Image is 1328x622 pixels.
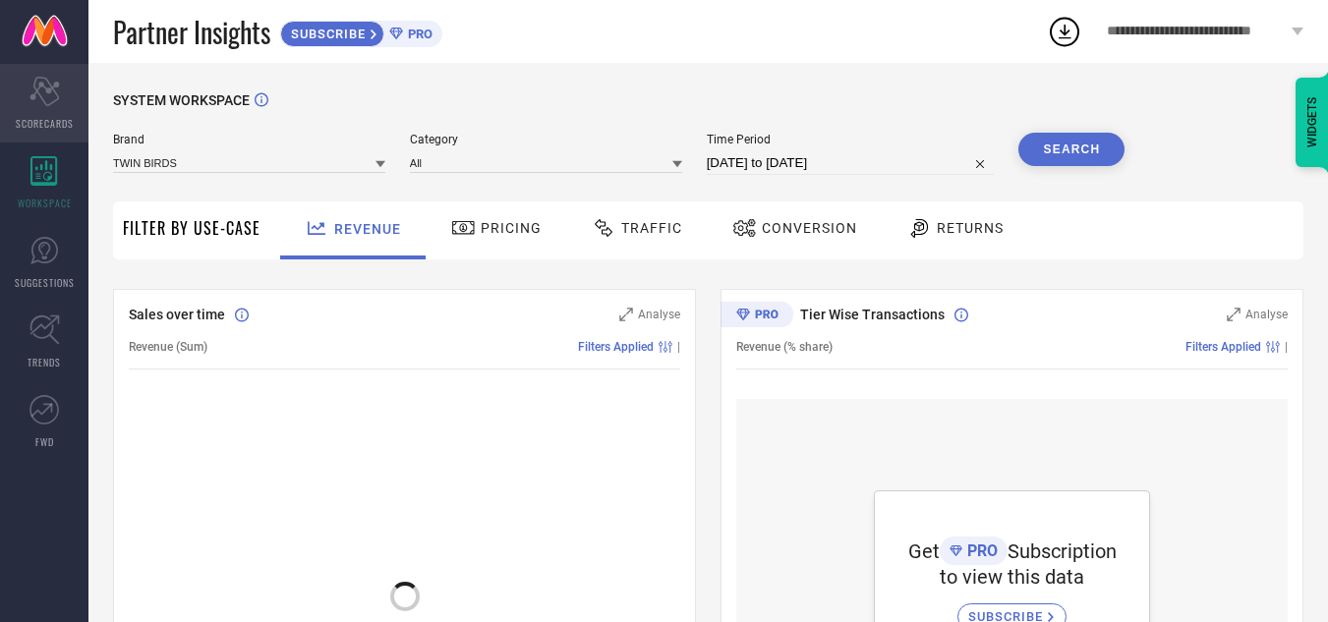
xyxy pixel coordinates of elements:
span: Pricing [481,220,542,236]
svg: Zoom [1227,308,1241,321]
span: TRENDS [28,355,61,369]
span: PRO [962,541,998,560]
span: WORKSPACE [18,196,72,210]
span: Subscription [1008,539,1117,563]
span: PRO [403,27,433,41]
span: Traffic [621,220,682,236]
span: Brand [113,133,385,146]
span: SUBSCRIBE [281,27,371,41]
span: Get [908,539,940,563]
span: Revenue (Sum) [129,340,207,354]
span: Tier Wise Transactions [800,307,945,322]
span: Analyse [638,308,680,321]
span: SUGGESTIONS [15,275,75,290]
span: Category [410,133,682,146]
svg: Zoom [619,308,633,321]
span: Partner Insights [113,12,270,52]
span: | [1285,340,1288,354]
span: | [677,340,680,354]
span: Filters Applied [1185,340,1261,354]
span: Returns [937,220,1004,236]
span: to view this data [940,565,1084,589]
span: Analyse [1245,308,1288,321]
span: Time Period [707,133,995,146]
span: SCORECARDS [16,116,74,131]
span: FWD [35,434,54,449]
div: Open download list [1047,14,1082,49]
span: SYSTEM WORKSPACE [113,92,250,108]
span: Sales over time [129,307,225,322]
span: Filter By Use-Case [123,216,260,240]
span: Filters Applied [578,340,654,354]
div: Premium [721,302,793,331]
span: Revenue (% share) [736,340,833,354]
input: Select time period [707,151,995,175]
span: Conversion [762,220,857,236]
a: SUBSCRIBEPRO [280,16,442,47]
button: Search [1018,133,1125,166]
span: Revenue [334,221,401,237]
